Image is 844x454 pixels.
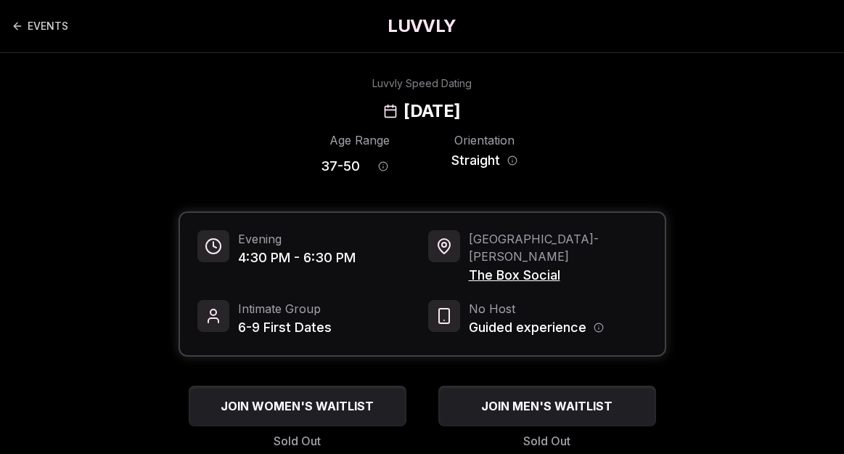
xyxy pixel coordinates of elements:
[469,317,586,338] span: Guided experience
[238,230,356,248] span: Evening
[238,317,332,338] span: 6-9 First Dates
[594,323,604,333] button: Host information
[507,155,517,166] button: Orientation information
[469,300,604,317] span: No Host
[238,300,332,317] span: Intimate Group
[478,397,615,415] span: JOIN MEN'S WAITLIST
[446,131,524,149] div: Orientation
[438,386,656,426] button: JOIN MEN'S WAITLIST - Sold Out
[469,230,647,265] span: [GEOGRAPHIC_DATA] - [PERSON_NAME]
[321,131,399,149] div: Age Range
[189,386,406,426] button: JOIN WOMEN'S WAITLIST - Sold Out
[12,12,68,41] a: Back to events
[523,432,570,450] span: Sold Out
[372,76,472,91] div: Luvvly Speed Dating
[403,100,460,123] h2: [DATE]
[451,150,500,171] span: Straight
[238,248,356,268] span: 4:30 PM - 6:30 PM
[469,265,647,285] span: The Box Social
[388,15,456,38] a: LUVVLY
[218,397,377,415] span: JOIN WOMEN'S WAITLIST
[367,150,399,182] button: Age range information
[274,432,321,450] span: Sold Out
[321,156,360,177] span: 37 - 50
